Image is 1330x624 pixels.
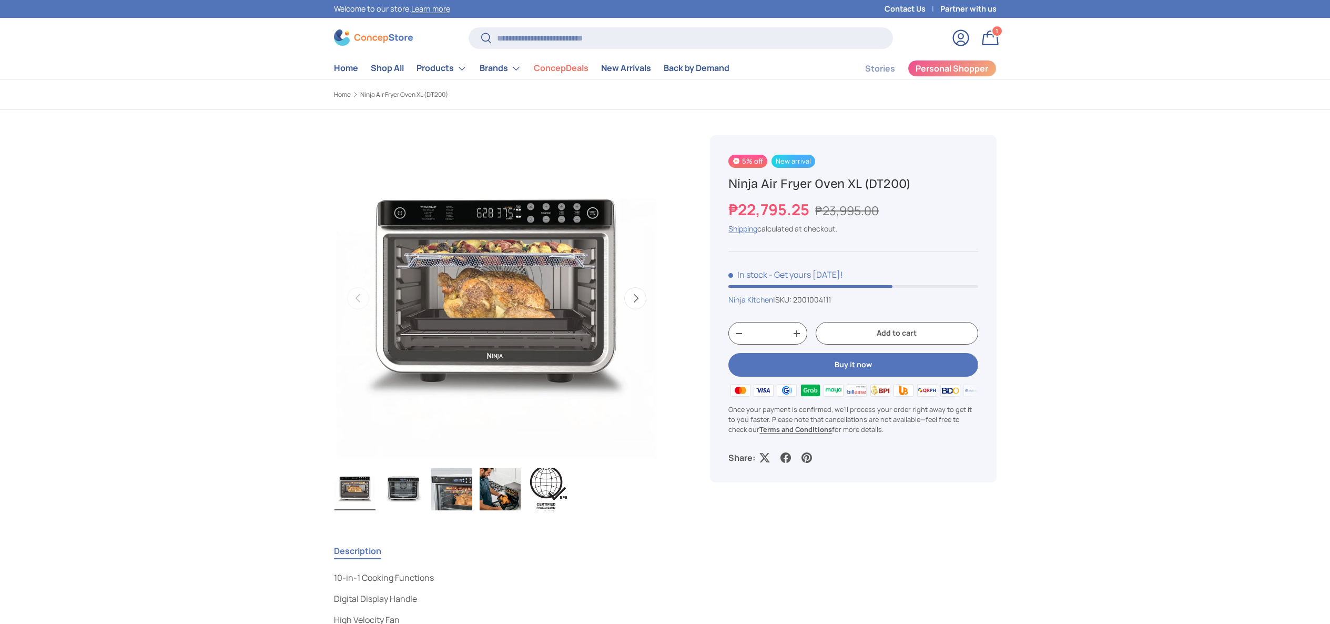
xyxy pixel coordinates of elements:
a: Products [417,58,467,79]
a: ConcepDeals [534,58,588,78]
p: Digital Display Handle [334,592,660,605]
a: Shop All [371,58,404,78]
a: Learn more [411,4,450,14]
summary: Products [410,58,473,79]
nav: Breadcrumbs [334,90,685,99]
a: Partner with us [940,3,997,15]
img: bdo [939,382,962,398]
a: Brands [480,58,521,79]
p: Share: [728,451,755,464]
img: maya [822,382,845,398]
nav: Secondary [840,58,997,79]
button: Description [334,539,381,563]
span: 1 [996,27,998,35]
span: SKU: [775,295,791,305]
p: 10-in-1 Cooking Functions [334,571,660,584]
a: Home [334,58,358,78]
img: metrobank [962,382,985,398]
a: Contact Us [885,3,940,15]
img: ubp [892,382,915,398]
a: Personal Shopper [908,60,997,77]
img: bpi [869,382,892,398]
summary: Brands [473,58,527,79]
img: Ninja Air Fryer Oven XL (DT200) [431,468,472,510]
span: 5% off [728,155,767,168]
media-gallery: Gallery Viewer [334,135,660,514]
img: Ninja Air Fryer Oven XL (DT200) [383,468,424,510]
button: Buy it now [728,353,978,377]
nav: Primary [334,58,729,79]
img: master [728,382,752,398]
img: ConcepStore [334,29,413,46]
a: Stories [865,58,895,79]
a: Home [334,92,351,98]
img: Ninja Air Fryer Oven XL (DT200) [334,468,375,510]
img: Ninja Air Fryer Oven XL (DT200) [480,468,521,510]
a: Shipping [728,224,757,234]
img: grabpay [798,382,821,398]
button: Add to cart [816,322,978,345]
s: ₱23,995.00 [815,202,879,219]
a: Ninja Kitchen [728,295,773,305]
span: In stock [728,269,767,280]
span: Personal Shopper [916,64,988,73]
span: 2001004111 [793,295,831,305]
a: Terms and Conditions [759,425,832,434]
img: Ninja Air Fryer Oven XL (DT200) [528,468,569,510]
a: Ninja Air Fryer Oven XL (DT200) [360,92,448,98]
h1: Ninja Air Fryer Oven XL (DT200) [728,176,978,192]
a: Back by Demand [664,58,729,78]
div: calculated at checkout. [728,223,978,234]
p: - Get yours [DATE]! [769,269,843,280]
img: billease [845,382,868,398]
img: visa [752,382,775,398]
img: gcash [775,382,798,398]
img: qrph [915,382,938,398]
p: Welcome to our store. [334,3,450,15]
a: New Arrivals [601,58,651,78]
span: | [773,295,831,305]
p: Once your payment is confirmed, we'll process your order right away to get it to you faster. Plea... [728,405,978,435]
span: New arrival [771,155,815,168]
strong: ₱22,795.25 [728,199,812,220]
